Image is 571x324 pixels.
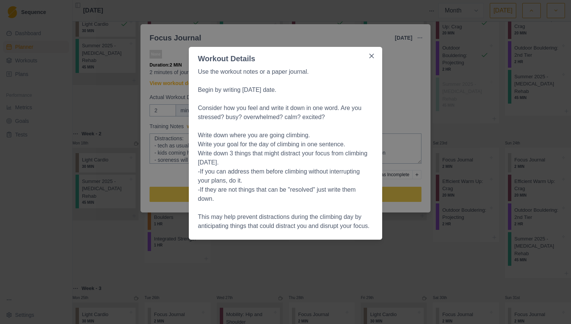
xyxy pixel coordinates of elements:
[198,131,373,140] li: Write down where you are going climbing.
[189,47,382,64] header: Workout Details
[198,167,373,185] p: -If you can address them before climbing without interrupting your plans, do it.
[198,104,373,122] p: Consider how you feel and write it down in one word. Are you stressed? busy? overwhelmed? calm? e...
[198,149,373,167] li: Write down 3 things that might distract your focus from climbing [DATE].
[366,50,378,62] button: Close
[198,85,373,95] p: Begin by writing [DATE] date.
[198,67,373,76] p: Use the workout notes or a paper journal.
[198,140,373,149] li: Write your goal for the day of climbing in one sentence.
[198,185,373,203] p: -If they are not things that can be "resolved" just write them down.
[198,212,373,231] p: This may help prevent distractions during the climbing day by anticipating things that could dist...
